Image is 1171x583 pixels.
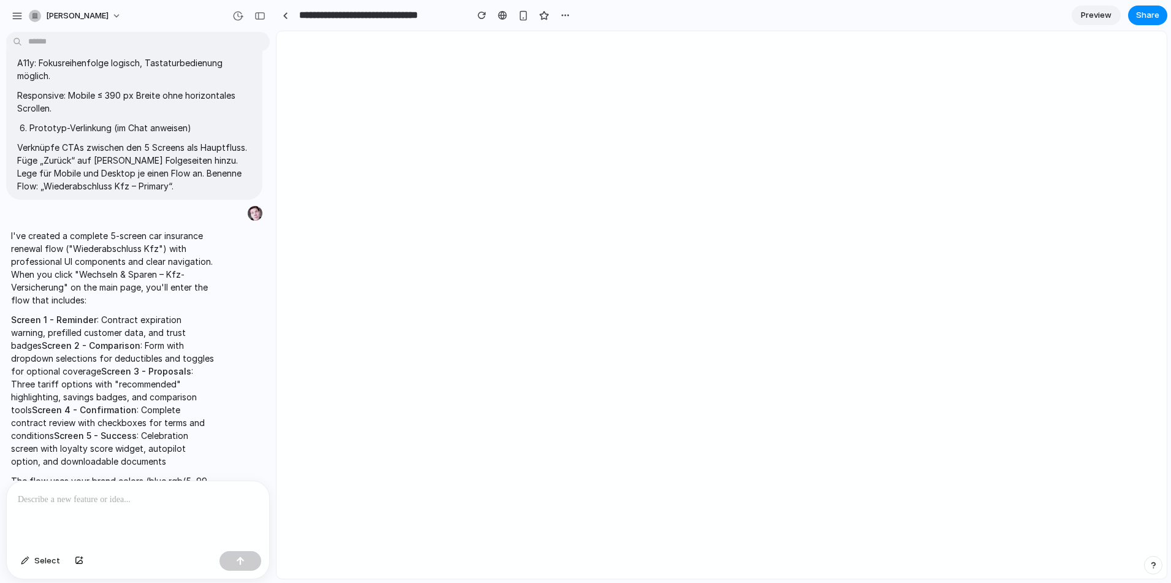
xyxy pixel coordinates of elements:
[17,89,251,115] p: Responsive: Mobile ≤ 390 px Breite ohne horizontales Scrollen.
[24,6,128,26] button: [PERSON_NAME]
[11,229,216,307] p: I've created a complete 5-screen car insurance renewal flow ("Wiederabschluss Kfz") with professi...
[34,555,60,567] span: Select
[11,474,216,565] p: The flow uses your brand colors (blue rgb(5, 99, 193), yellow rgb(255, 187, 28)), includes progre...
[54,430,137,441] strong: Screen 5 - Success
[46,10,109,22] span: [PERSON_NAME]
[1072,6,1121,25] a: Preview
[15,551,66,571] button: Select
[1136,9,1159,21] span: Share
[1128,6,1167,25] button: Share
[1081,9,1112,21] span: Preview
[42,340,140,351] strong: Screen 2 - Comparison
[101,366,191,376] strong: Screen 3 - Proposals
[29,121,251,134] li: Prototyp-Verlinkung (im Chat anweisen)
[11,314,97,325] strong: Screen 1 - Reminder
[17,141,251,192] p: Verknüpfe CTAs zwischen den 5 Screens als Hauptfluss. Füge „Zurück“ auf [PERSON_NAME] Folgeseiten...
[32,405,137,415] strong: Screen 4 - Confirmation
[17,56,251,82] p: A11y: Fokusreihenfolge logisch, Tastaturbedienung möglich.
[11,313,216,468] p: : Contract expiration warning, prefilled customer data, and trust badges : Form with dropdown sel...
